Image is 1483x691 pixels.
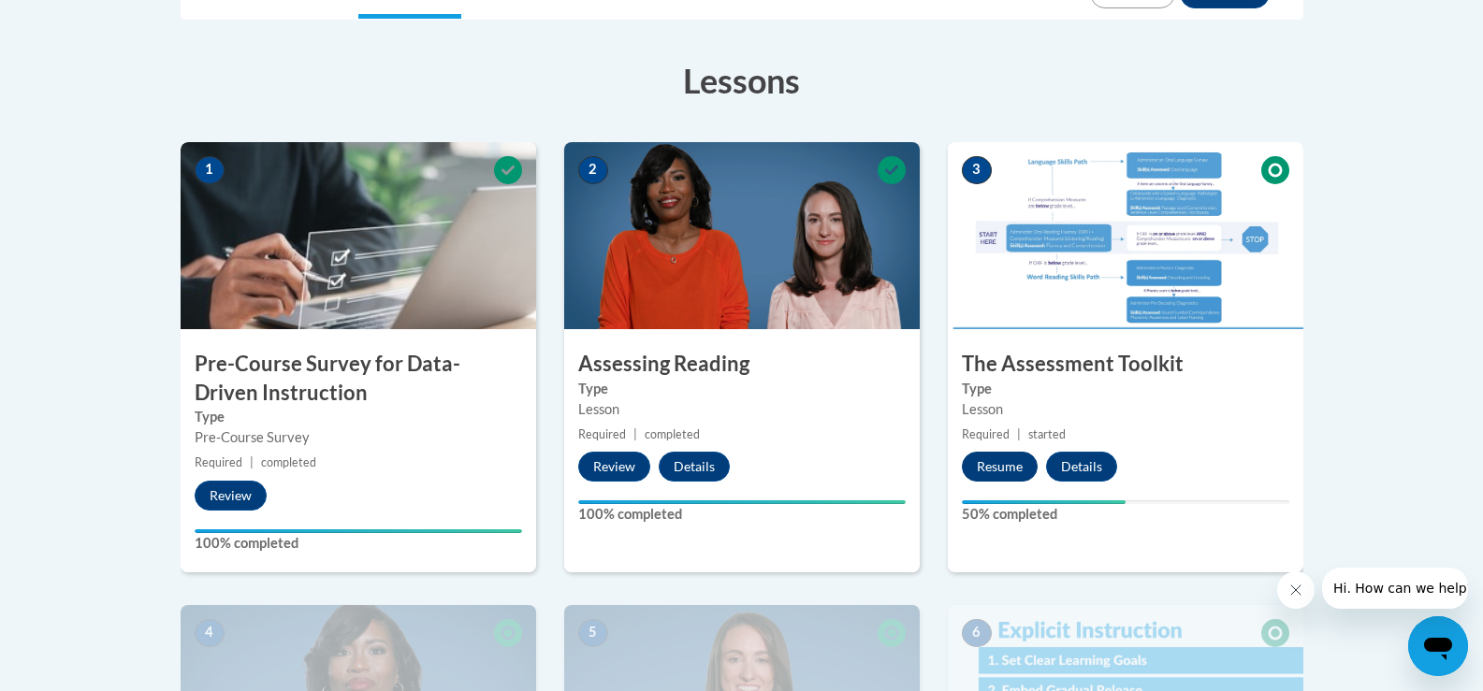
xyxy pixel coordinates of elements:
[1046,452,1117,482] button: Details
[195,481,267,511] button: Review
[962,399,1289,420] div: Lesson
[962,500,1126,504] div: Your progress
[1277,571,1315,609] iframe: Close message
[1028,427,1066,441] span: started
[578,156,608,184] span: 2
[578,427,626,441] span: Required
[578,500,906,504] div: Your progress
[1017,427,1021,441] span: |
[962,504,1289,525] label: 50% completed
[962,452,1038,482] button: Resume
[578,399,906,420] div: Lesson
[962,427,1010,441] span: Required
[261,455,316,469] span: completed
[645,427,700,441] span: completed
[1408,616,1468,676] iframe: Button to launch messaging window
[1322,568,1468,609] iframe: Message from company
[564,142,920,329] img: Course Image
[948,142,1303,329] img: Course Image
[181,142,536,329] img: Course Image
[962,156,992,184] span: 3
[250,455,254,469] span: |
[564,350,920,379] h3: Assessing Reading
[578,504,906,525] label: 100% completed
[633,427,637,441] span: |
[962,619,992,647] span: 6
[195,427,522,448] div: Pre-Course Survey
[11,13,152,28] span: Hi. How can we help?
[578,619,608,647] span: 5
[181,350,536,408] h3: Pre-Course Survey for Data-Driven Instruction
[195,407,522,427] label: Type
[578,379,906,399] label: Type
[659,452,730,482] button: Details
[195,529,522,533] div: Your progress
[181,57,1303,104] h3: Lessons
[195,455,242,469] span: Required
[195,533,522,554] label: 100% completed
[195,156,225,184] span: 1
[578,452,650,482] button: Review
[962,379,1289,399] label: Type
[195,619,225,647] span: 4
[948,350,1303,379] h3: The Assessment Toolkit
